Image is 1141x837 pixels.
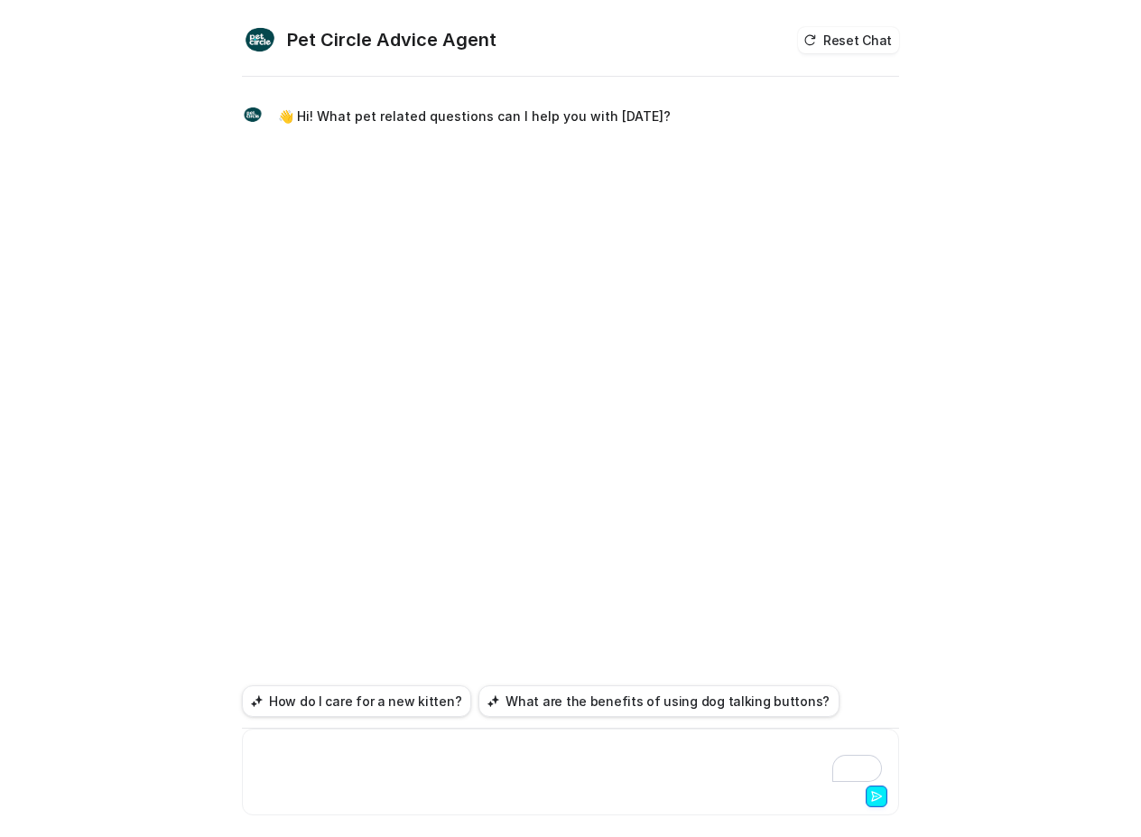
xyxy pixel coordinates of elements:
[242,685,471,717] button: How do I care for a new kitten?
[242,22,278,58] img: Widget
[287,27,496,52] h2: Pet Circle Advice Agent
[246,740,895,782] div: To enrich screen reader interactions, please activate Accessibility in Grammarly extension settings
[242,104,264,126] img: Widget
[278,106,671,127] p: 👋 Hi! What pet related questions can I help you with [DATE]?
[478,685,840,717] button: What are the benefits of using dog talking buttons?
[798,27,899,53] button: Reset Chat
